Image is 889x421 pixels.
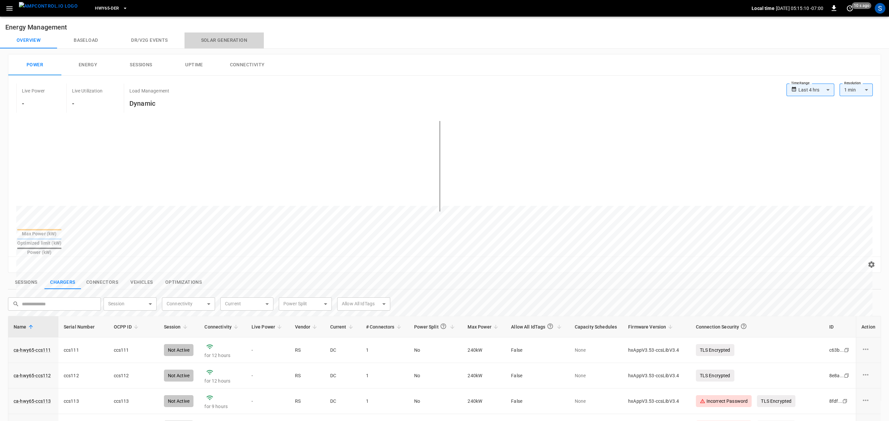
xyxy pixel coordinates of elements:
[164,323,189,331] span: Session
[114,323,140,331] span: OCPP ID
[185,32,264,48] button: Solar generation
[114,32,184,48] button: Dr/V2G events
[752,5,775,12] p: Local time
[8,275,44,289] button: show latest sessions
[95,5,119,12] span: HWY65-DER
[92,2,130,15] button: HWY65-DER
[628,323,675,331] span: Firmware Version
[295,323,319,331] span: Vendor
[845,3,855,14] button: set refresh interval
[856,316,881,337] th: Action
[19,2,78,10] img: ampcontrol.io logo
[798,84,834,96] div: Last 4 hrs
[14,323,35,331] span: Name
[776,5,823,12] p: [DATE] 05:15:10 -07:00
[72,98,103,109] h6: -
[129,88,169,94] p: Load Management
[44,275,81,289] button: show latest charge points
[72,88,103,94] p: Live Utilization
[366,323,403,331] span: # Connectors
[852,2,871,9] span: 10 s ago
[57,32,114,48] button: Baseload
[160,275,207,289] button: show latest optimizations
[511,320,563,333] span: Allow All IdTags
[861,345,875,355] div: charge point options
[129,98,169,109] h6: Dynamic
[81,275,123,289] button: show latest connectors
[861,396,875,406] div: charge point options
[14,398,51,404] a: ca-hwy65-ccs113
[221,54,274,76] button: Connectivity
[204,323,240,331] span: Connectivity
[696,320,749,333] div: Connection Security
[14,347,51,353] a: ca-hwy65-ccs111
[791,81,810,86] label: Time Range
[8,54,61,76] button: Power
[861,371,875,381] div: charge point options
[61,54,114,76] button: Energy
[824,316,856,337] th: ID
[844,81,861,86] label: Resolution
[330,323,355,331] span: Current
[22,98,45,109] h6: -
[168,54,221,76] button: Uptime
[14,372,51,379] a: ca-hwy65-ccs112
[58,316,109,337] th: Serial Number
[252,323,284,331] span: Live Power
[569,316,623,337] th: Capacity Schedules
[840,84,873,96] div: 1 min
[123,275,160,289] button: show latest vehicles
[22,88,45,94] p: Live Power
[114,54,168,76] button: Sessions
[468,323,500,331] span: Max Power
[414,320,457,333] span: Power Split
[875,3,885,14] div: profile-icon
